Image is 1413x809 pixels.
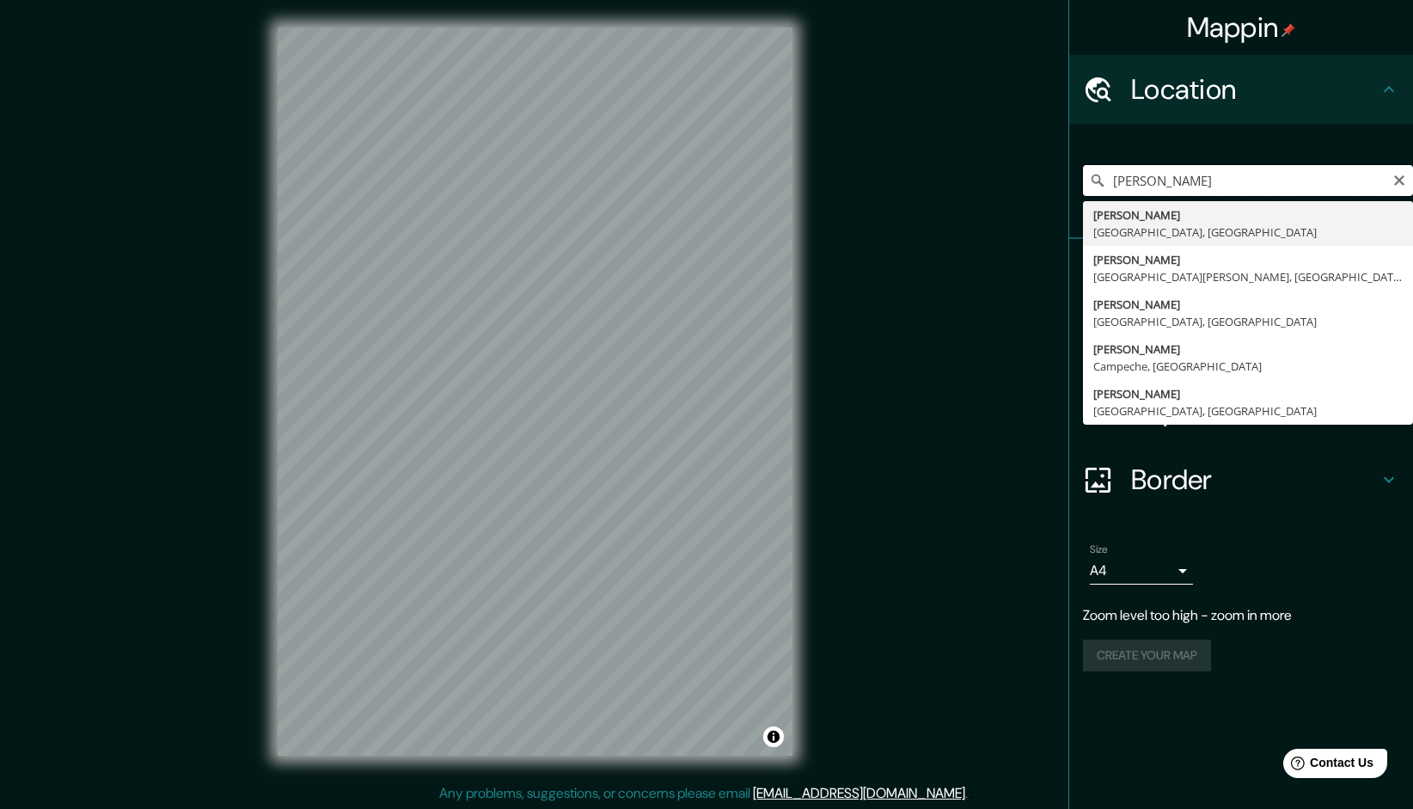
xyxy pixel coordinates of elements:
[968,783,970,804] div: .
[1093,402,1403,420] div: [GEOGRAPHIC_DATA], [GEOGRAPHIC_DATA]
[970,783,974,804] div: .
[1090,557,1193,585] div: A4
[763,726,784,747] button: Toggle attribution
[1187,10,1296,45] h4: Mappin
[439,783,968,804] p: Any problems, suggestions, or concerns please email .
[1131,463,1379,497] h4: Border
[1093,224,1403,241] div: [GEOGRAPHIC_DATA], [GEOGRAPHIC_DATA]
[1093,358,1403,375] div: Campeche, [GEOGRAPHIC_DATA]
[1083,165,1413,196] input: Pick your city or area
[1131,72,1379,107] h4: Location
[1069,308,1413,377] div: Style
[1093,385,1403,402] div: [PERSON_NAME]
[1093,251,1403,268] div: [PERSON_NAME]
[1069,377,1413,445] div: Layout
[1093,206,1403,224] div: [PERSON_NAME]
[1093,313,1403,330] div: [GEOGRAPHIC_DATA], [GEOGRAPHIC_DATA]
[1131,394,1379,428] h4: Layout
[1069,55,1413,124] div: Location
[1093,340,1403,358] div: [PERSON_NAME]
[753,784,965,802] a: [EMAIL_ADDRESS][DOMAIN_NAME]
[1083,605,1399,626] p: Zoom level too high - zoom in more
[1093,296,1403,313] div: [PERSON_NAME]
[278,28,792,756] canvas: Map
[1069,445,1413,514] div: Border
[1069,239,1413,308] div: Pins
[1392,171,1406,187] button: Clear
[1093,268,1403,285] div: [GEOGRAPHIC_DATA][PERSON_NAME], [GEOGRAPHIC_DATA]
[1090,542,1108,557] label: Size
[1260,742,1394,790] iframe: Help widget launcher
[1281,23,1295,37] img: pin-icon.png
